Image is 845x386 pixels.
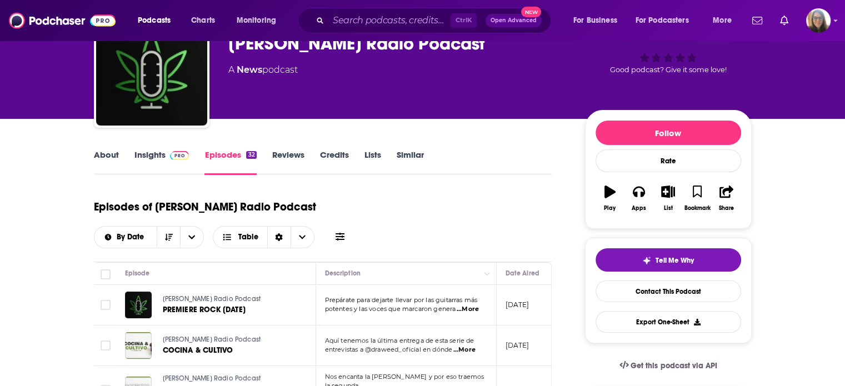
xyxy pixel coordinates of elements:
span: Table [238,233,258,241]
div: Share [719,205,734,212]
button: Open AdvancedNew [486,14,542,27]
button: open menu [180,227,203,248]
button: open menu [628,12,705,29]
a: Lists [364,149,381,175]
span: New [521,7,541,17]
span: PREMIERE ROCK [DATE] [163,305,246,314]
span: Logged in as akolesnik [806,8,831,33]
span: Ctrl K [451,13,477,28]
span: ...More [453,345,476,354]
img: Mota Radio Podcast [96,14,207,126]
img: Podchaser Pro [170,151,189,160]
div: Good podcast? Give it some love! [585,22,752,91]
button: open menu [705,12,746,29]
button: Follow [596,121,741,145]
a: COCINA & CULTIVO [163,345,295,356]
div: Description [325,267,361,280]
div: Sort Direction [267,227,291,248]
span: Toggle select row [101,300,111,310]
a: Reviews [272,149,304,175]
span: ...More [457,305,479,314]
button: Bookmark [683,178,712,218]
span: Toggle select row [101,340,111,350]
a: PREMIERE ROCK [DATE] [163,304,295,315]
a: Contact This Podcast [596,280,741,302]
button: Column Actions [481,267,494,280]
button: tell me why sparkleTell Me Why [596,248,741,272]
img: User Profile [806,8,831,33]
a: InsightsPodchaser Pro [134,149,189,175]
span: Prepárate para dejarte llevar por las guitarras más [325,296,478,304]
span: COCINA & CULTIVO [163,345,233,355]
span: Podcasts [138,13,171,28]
button: Play [596,178,624,218]
button: Sort Direction [157,227,180,248]
span: By Date [117,233,148,241]
div: Search podcasts, credits, & more... [308,8,562,33]
h1: Episodes of [PERSON_NAME] Radio Podcast [94,200,316,214]
button: open menu [229,12,291,29]
button: Share [712,178,741,218]
a: Similar [397,149,424,175]
div: List [664,205,673,212]
a: Show notifications dropdown [748,11,767,30]
button: open menu [566,12,631,29]
div: Rate [596,149,741,172]
span: Open Advanced [491,18,537,23]
a: [PERSON_NAME] Radio Podcast [163,335,295,345]
div: Episode [125,267,150,280]
span: For Podcasters [636,13,689,28]
div: 32 [246,151,256,159]
button: open menu [130,12,185,29]
a: Charts [184,12,222,29]
span: Good podcast? Give it some love! [610,66,727,74]
a: [PERSON_NAME] Radio Podcast [163,294,295,304]
a: [PERSON_NAME] Radio Podcast [163,374,296,384]
p: [DATE] [506,340,529,350]
div: Date Aired [506,267,539,280]
h2: Choose List sort [94,226,204,248]
button: open menu [94,233,157,241]
span: Aquí tenemos la última entrega de esta serie de [325,337,474,344]
button: Choose View [213,226,314,248]
span: Tell Me Why [656,256,694,265]
img: tell me why sparkle [642,256,651,265]
input: Search podcasts, credits, & more... [328,12,451,29]
a: About [94,149,119,175]
span: [PERSON_NAME] Radio Podcast [163,374,261,382]
a: Get this podcast via API [611,352,726,379]
a: Credits [320,149,349,175]
div: Apps [632,205,646,212]
span: Charts [191,13,215,28]
div: Play [604,205,616,212]
a: Show notifications dropdown [776,11,793,30]
span: More [713,13,732,28]
span: [PERSON_NAME] Radio Podcast [163,295,261,303]
span: entrevistas a @draweed_oficial en dónde [325,345,453,353]
span: potentes y las voces que marcaron genera [325,305,456,313]
img: Podchaser - Follow, Share and Rate Podcasts [9,10,116,31]
div: Bookmark [684,205,710,212]
div: A podcast [228,63,298,77]
span: Monitoring [237,13,276,28]
button: List [653,178,682,218]
button: Show profile menu [806,8,831,33]
a: News [237,64,262,75]
span: Get this podcast via API [631,361,717,370]
a: Episodes32 [204,149,256,175]
span: [PERSON_NAME] Radio Podcast [163,335,261,343]
button: Export One-Sheet [596,311,741,333]
p: [DATE] [506,300,529,309]
button: Apps [624,178,653,218]
span: For Business [573,13,617,28]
